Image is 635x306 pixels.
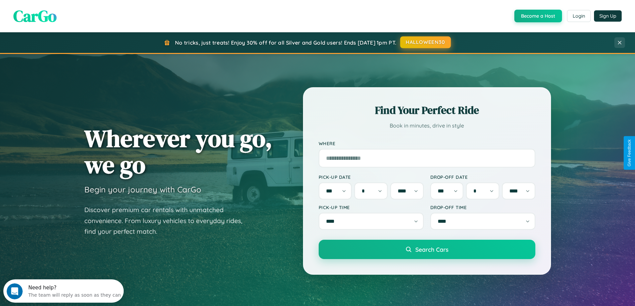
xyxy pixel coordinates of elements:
[319,204,424,210] label: Pick-up Time
[430,174,535,180] label: Drop-off Date
[319,103,535,118] h2: Find Your Perfect Ride
[84,184,201,194] h3: Begin your journey with CarGo
[567,10,591,22] button: Login
[7,283,23,299] iframe: Intercom live chat
[25,6,118,11] div: Need help?
[319,121,535,131] p: Book in minutes, drive in style
[3,3,124,21] div: Open Intercom Messenger
[13,5,57,27] span: CarGo
[400,36,451,48] button: HALLOWEEN30
[319,174,424,180] label: Pick-up Date
[594,10,622,22] button: Sign Up
[84,125,272,178] h1: Wherever you go, we go
[84,204,251,237] p: Discover premium car rentals with unmatched convenience. From luxury vehicles to everyday rides, ...
[25,11,118,18] div: The team will reply as soon as they can
[175,39,396,46] span: No tricks, just treats! Enjoy 30% off for all Silver and Gold users! Ends [DATE] 1pm PT.
[319,141,535,146] label: Where
[3,279,124,303] iframe: Intercom live chat discovery launcher
[415,246,448,253] span: Search Cars
[514,10,562,22] button: Become a Host
[627,140,632,166] div: Give Feedback
[319,240,535,259] button: Search Cars
[430,204,535,210] label: Drop-off Time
